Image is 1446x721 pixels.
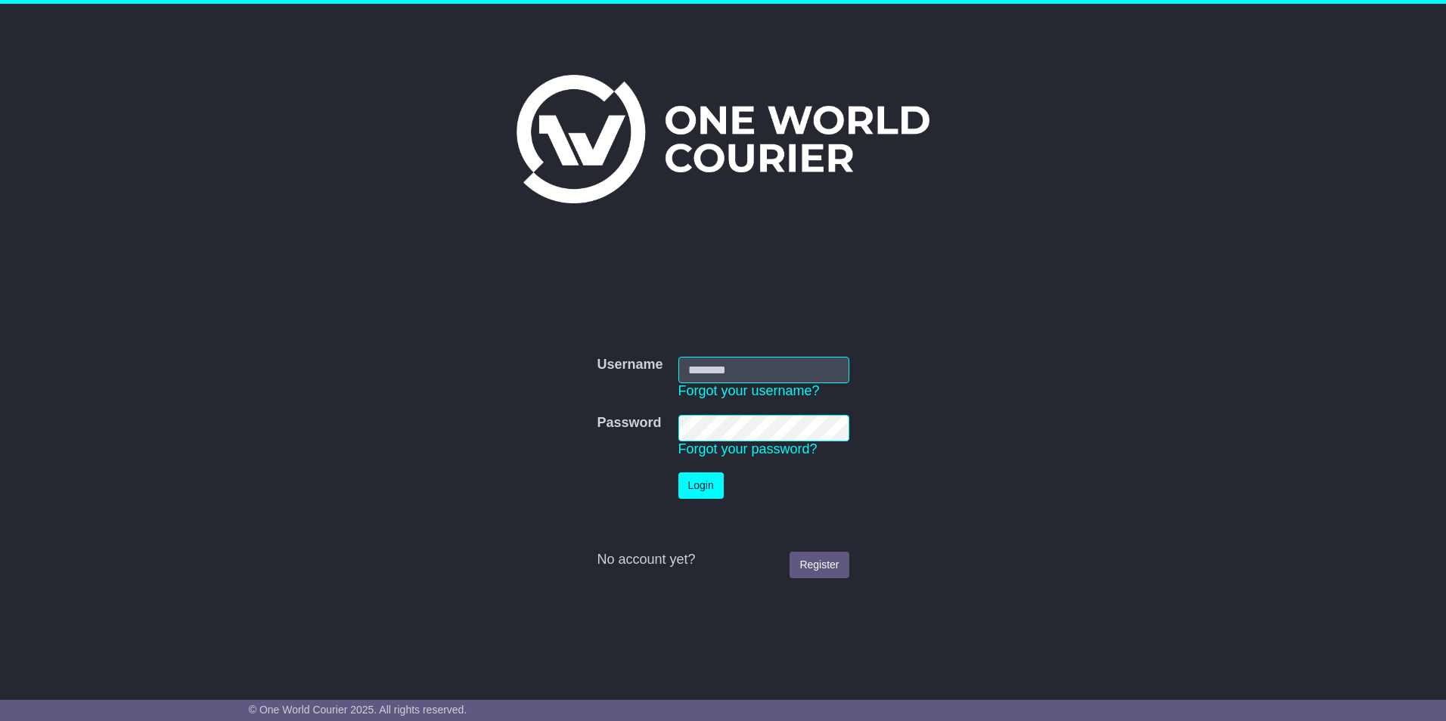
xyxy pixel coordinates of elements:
img: One World [517,75,929,203]
span: © One World Courier 2025. All rights reserved. [249,704,467,716]
a: Forgot your password? [678,441,818,456]
button: Login [678,472,724,499]
a: Register [790,552,849,578]
div: No account yet? [597,552,849,568]
label: Password [597,415,661,432]
label: Username [597,357,662,373]
a: Forgot your username? [678,383,820,398]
